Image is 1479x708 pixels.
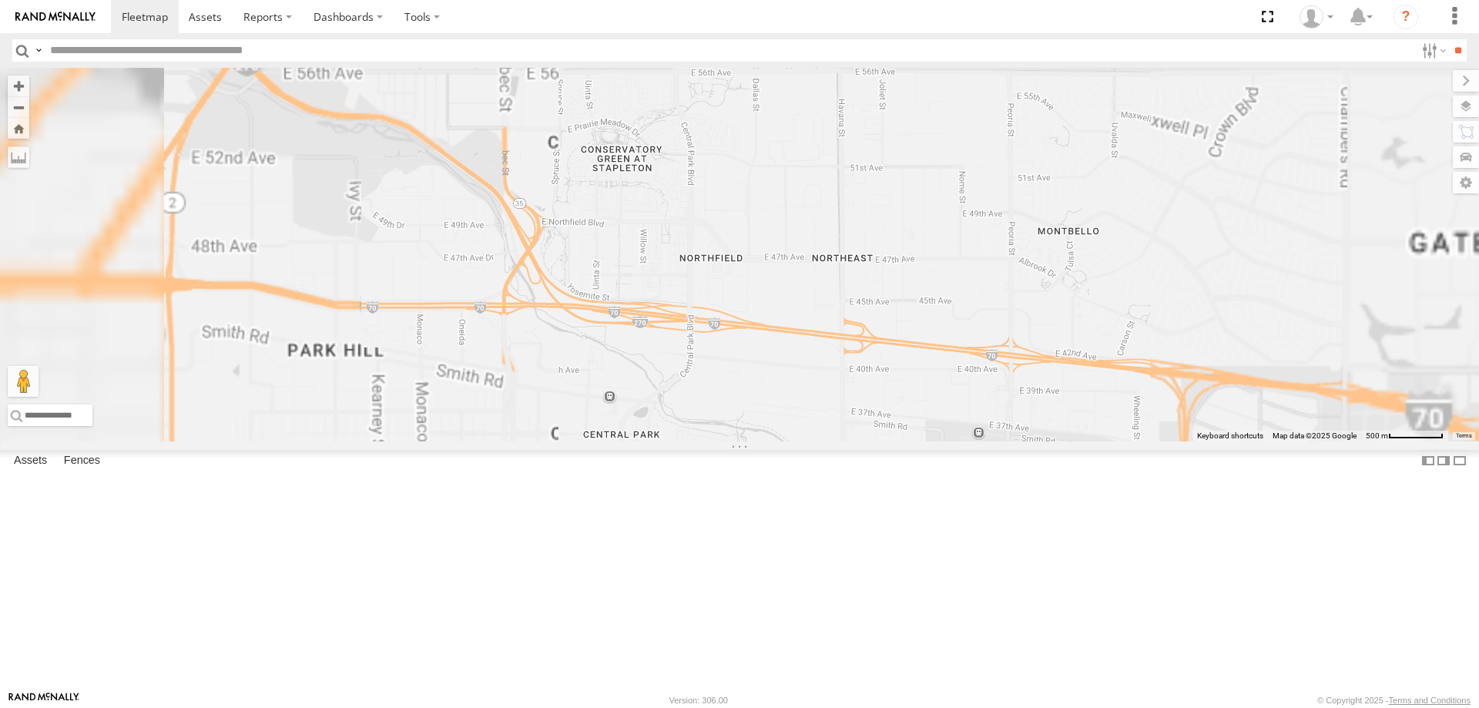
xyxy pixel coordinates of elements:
button: Zoom in [8,75,29,96]
label: Search Filter Options [1416,39,1449,62]
div: Fred Welch [1294,5,1339,29]
label: Search Query [32,39,45,62]
img: rand-logo.svg [15,12,96,22]
button: Drag Pegman onto the map to open Street View [8,366,39,397]
button: Map Scale: 500 m per 68 pixels [1361,431,1448,441]
span: 500 m [1366,431,1388,440]
button: Zoom Home [8,118,29,139]
a: Visit our Website [8,693,79,708]
label: Map Settings [1453,172,1479,193]
label: Fences [56,450,108,471]
label: Measure [8,146,29,168]
label: Hide Summary Table [1452,450,1467,472]
button: Keyboard shortcuts [1197,431,1263,441]
label: Dock Summary Table to the Left [1420,450,1436,472]
a: Terms and Conditions [1389,696,1471,705]
i: ? [1393,5,1418,29]
button: Zoom out [8,96,29,118]
div: © Copyright 2025 - [1317,696,1471,705]
a: Terms (opens in new tab) [1456,433,1472,439]
label: Dock Summary Table to the Right [1436,450,1451,472]
label: Assets [6,450,55,471]
div: Version: 306.00 [669,696,728,705]
span: Map data ©2025 Google [1273,431,1357,440]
